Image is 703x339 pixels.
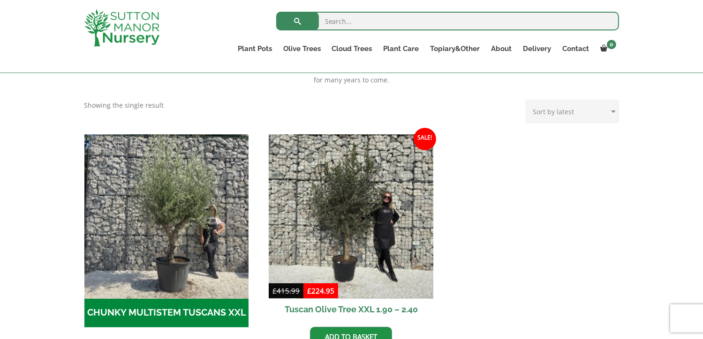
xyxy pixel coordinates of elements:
p: Showing the single result [84,100,164,111]
img: Tuscan Olive Tree XXL 1.90 - 2.40 [269,134,433,299]
h2: Tuscan Olive Tree XXL 1.90 – 2.40 [269,299,433,320]
h2: CHUNKY MULTISTEM TUSCANS XXL [84,299,249,328]
a: Plant Care [378,42,425,55]
a: Cloud Trees [326,42,378,55]
select: Shop order [526,100,619,123]
input: Search... [276,12,619,30]
bdi: 415.99 [272,286,300,295]
a: Olive Trees [278,42,326,55]
span: 0 [607,40,616,49]
a: Delivery [518,42,557,55]
span: Sale! [414,128,436,150]
bdi: 224.95 [307,286,334,295]
a: Visit product category CHUNKY MULTISTEM TUSCANS XXL [84,134,249,327]
a: 0 [595,42,619,55]
a: Contact [557,42,595,55]
a: Plant Pots [232,42,278,55]
img: CHUNKY MULTISTEM TUSCANS XXL [84,134,249,299]
img: logo [84,9,159,46]
a: Sale! Tuscan Olive Tree XXL 1.90 – 2.40 [269,134,433,320]
span: £ [307,286,311,295]
span: £ [272,286,277,295]
a: About [486,42,518,55]
a: Topiary&Other [425,42,486,55]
